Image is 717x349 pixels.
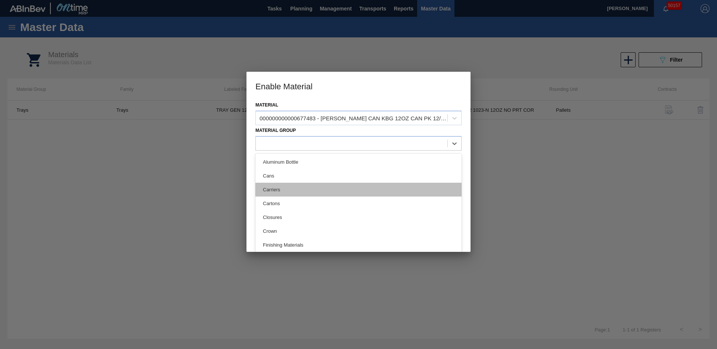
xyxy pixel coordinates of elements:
[255,128,296,133] label: Material Group
[255,210,462,224] div: Closures
[255,197,462,210] div: Cartons
[255,252,462,266] div: Glass
[255,169,462,183] div: Cans
[255,102,278,108] label: Material
[255,153,271,158] label: Family
[255,238,462,252] div: Finishing Materials
[255,224,462,238] div: Crown
[246,72,471,100] h3: Enable Material
[255,155,462,169] div: Aluminum Bottle
[255,183,462,197] div: Carriers
[260,115,448,121] div: 000000000000677483 - [PERSON_NAME] CAN KBG 12OZ CAN PK 12/12 CAN 0725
